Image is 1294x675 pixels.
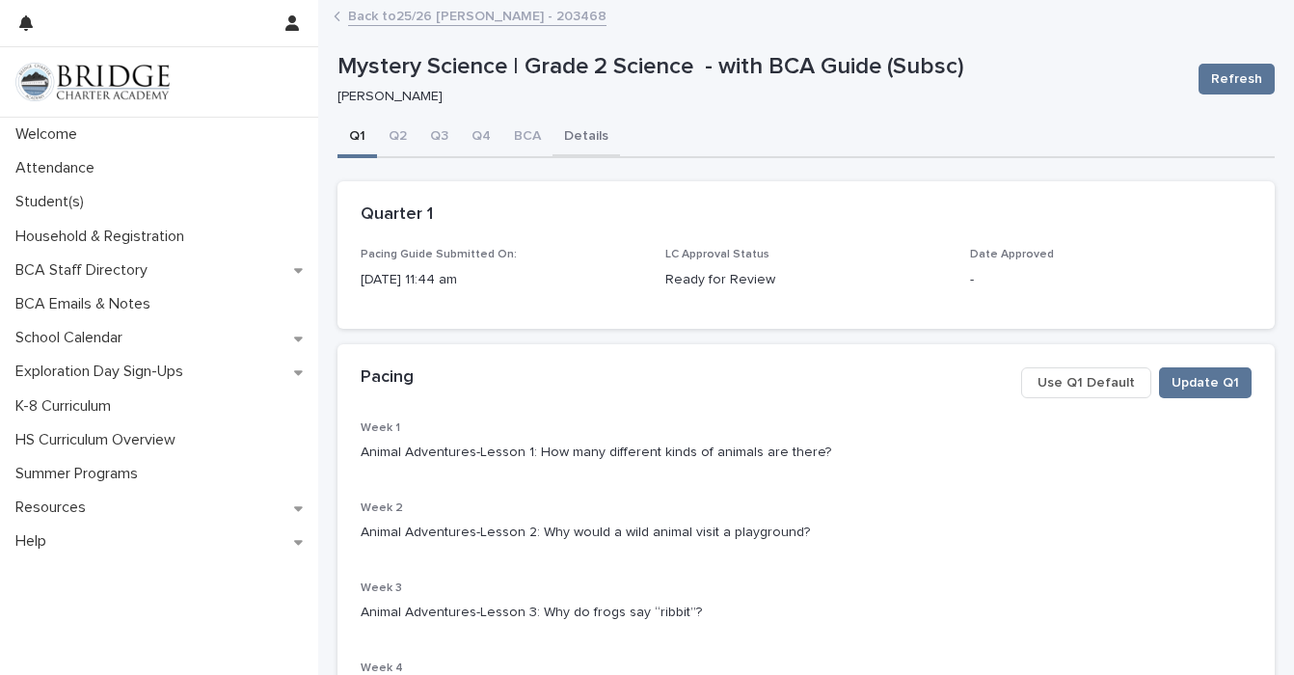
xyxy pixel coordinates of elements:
p: Animal Adventures-Lesson 2: Why would a wild animal visit a playground? [361,523,1252,543]
span: Week 1 [361,422,400,434]
a: Back to25/26 [PERSON_NAME] - 203468 [348,4,607,26]
p: Resources [8,499,101,517]
span: Week 2 [361,502,403,514]
p: School Calendar [8,329,138,347]
span: Pacing Guide Submitted On: [361,249,517,260]
p: HS Curriculum Overview [8,431,191,449]
p: Welcome [8,125,93,144]
p: Animal Adventures-Lesson 1: How many different kinds of animals are there? [361,443,1252,463]
p: Help [8,532,62,551]
button: Q1 [337,118,377,158]
button: Details [553,118,620,158]
p: [DATE] 11:44 am [361,270,642,290]
span: LC Approval Status [665,249,769,260]
p: Student(s) [8,193,99,211]
button: Use Q1 Default [1021,367,1151,398]
button: Q3 [418,118,460,158]
p: Mystery Science | Grade 2 Science - with BCA Guide (Subsc) [337,53,1183,81]
span: Week 3 [361,582,402,594]
img: V1C1m3IdTEidaUdm9Hs0 [15,63,170,101]
button: Q2 [377,118,418,158]
p: K-8 Curriculum [8,397,126,416]
p: Summer Programs [8,465,153,483]
p: Animal Adventures-Lesson 3: Why do frogs say “ribbit”? [361,603,1252,623]
button: BCA [502,118,553,158]
p: BCA Emails & Notes [8,295,166,313]
h2: Pacing [361,367,414,389]
p: Exploration Day Sign-Ups [8,363,199,381]
p: [PERSON_NAME] [337,89,1175,105]
span: Update Q1 [1172,373,1239,392]
button: Refresh [1199,64,1275,94]
button: Update Q1 [1159,367,1252,398]
p: Ready for Review [665,270,947,290]
span: Use Q1 Default [1038,373,1135,392]
p: BCA Staff Directory [8,261,163,280]
button: Q4 [460,118,502,158]
span: Date Approved [970,249,1054,260]
h2: Quarter 1 [361,204,433,226]
p: - [970,270,1252,290]
span: Week 4 [361,662,403,674]
p: Attendance [8,159,110,177]
p: Household & Registration [8,228,200,246]
span: Refresh [1211,69,1262,89]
